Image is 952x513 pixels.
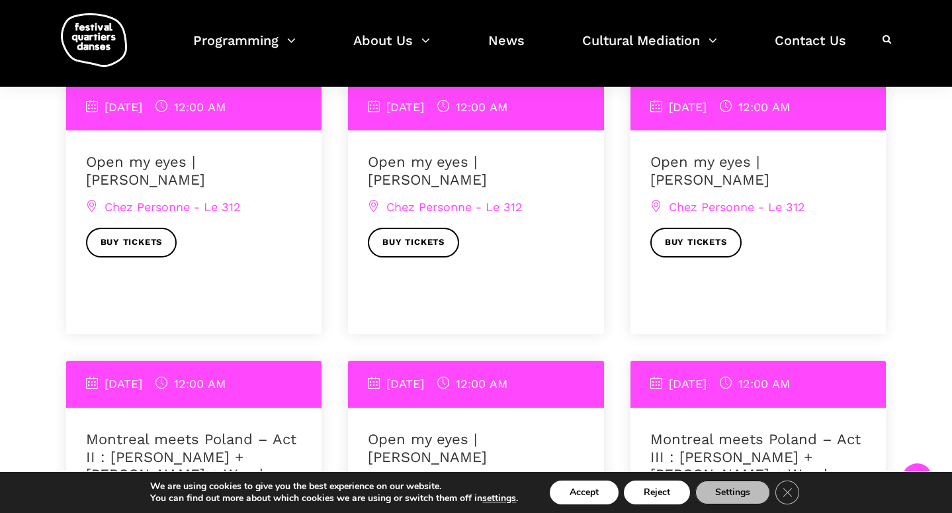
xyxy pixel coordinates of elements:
[86,154,205,187] a: Open my eyes | [PERSON_NAME]
[488,29,525,68] a: News
[720,377,790,391] span: 12:00 AM
[650,377,707,391] span: [DATE]
[86,200,241,214] span: Chez Personne - Le 312
[482,492,516,504] button: settings
[368,154,487,187] a: Open my eyes | [PERSON_NAME]
[650,228,742,257] a: Buy tickets
[650,431,861,500] a: Montreal meets Poland – Act III : [PERSON_NAME] + [PERSON_NAME] + Wroclaw Opera Ballet
[775,29,846,68] a: Contact Us
[650,100,707,114] span: [DATE]
[437,100,507,114] span: 12:00 AM
[368,377,424,391] span: [DATE]
[150,481,518,492] p: We are using cookies to give you the best experience on our website.
[624,481,690,504] button: Reject
[650,154,769,187] a: Open my eyes | [PERSON_NAME]
[86,431,296,500] a: Montreal meets Poland – Act II : [PERSON_NAME] + [PERSON_NAME] + Wroclaw Opera Ballet
[550,481,619,504] button: Accept
[720,100,790,114] span: 12:00 AM
[61,13,127,67] img: logo-fqd-med
[155,377,226,391] span: 12:00 AM
[650,200,805,214] span: Chez Personne - Le 312
[775,481,799,504] button: Close GDPR Cookie Banner
[86,228,177,257] a: Buy tickets
[695,481,770,504] button: Settings
[150,492,518,504] p: You can find out more about which cookies we are using or switch them off in .
[155,100,226,114] span: 12:00 AM
[368,100,424,114] span: [DATE]
[193,29,296,68] a: Programming
[86,100,142,114] span: [DATE]
[368,228,459,257] a: Buy tickets
[86,377,142,391] span: [DATE]
[582,29,717,68] a: Cultural Mediation
[437,377,507,391] span: 12:00 AM
[368,431,487,465] a: Open my eyes | [PERSON_NAME]
[368,200,523,214] span: Chez Personne - Le 312
[353,29,430,68] a: About Us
